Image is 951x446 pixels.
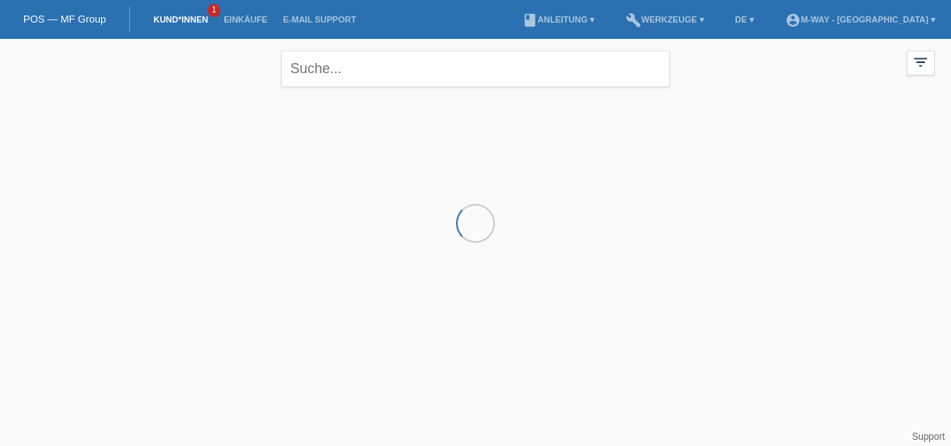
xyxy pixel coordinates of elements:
[785,12,801,28] i: account_circle
[777,15,943,24] a: account_circlem-way - [GEOGRAPHIC_DATA] ▾
[275,15,364,24] a: E-Mail Support
[281,51,670,87] input: Suche...
[216,15,275,24] a: Einkäufe
[146,15,216,24] a: Kund*innen
[626,12,641,28] i: build
[514,15,602,24] a: bookAnleitung ▾
[618,15,712,24] a: buildWerkzeuge ▾
[23,13,106,25] a: POS — MF Group
[912,431,945,442] a: Support
[728,15,762,24] a: DE ▾
[912,54,929,71] i: filter_list
[522,12,538,28] i: book
[208,4,220,17] span: 1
